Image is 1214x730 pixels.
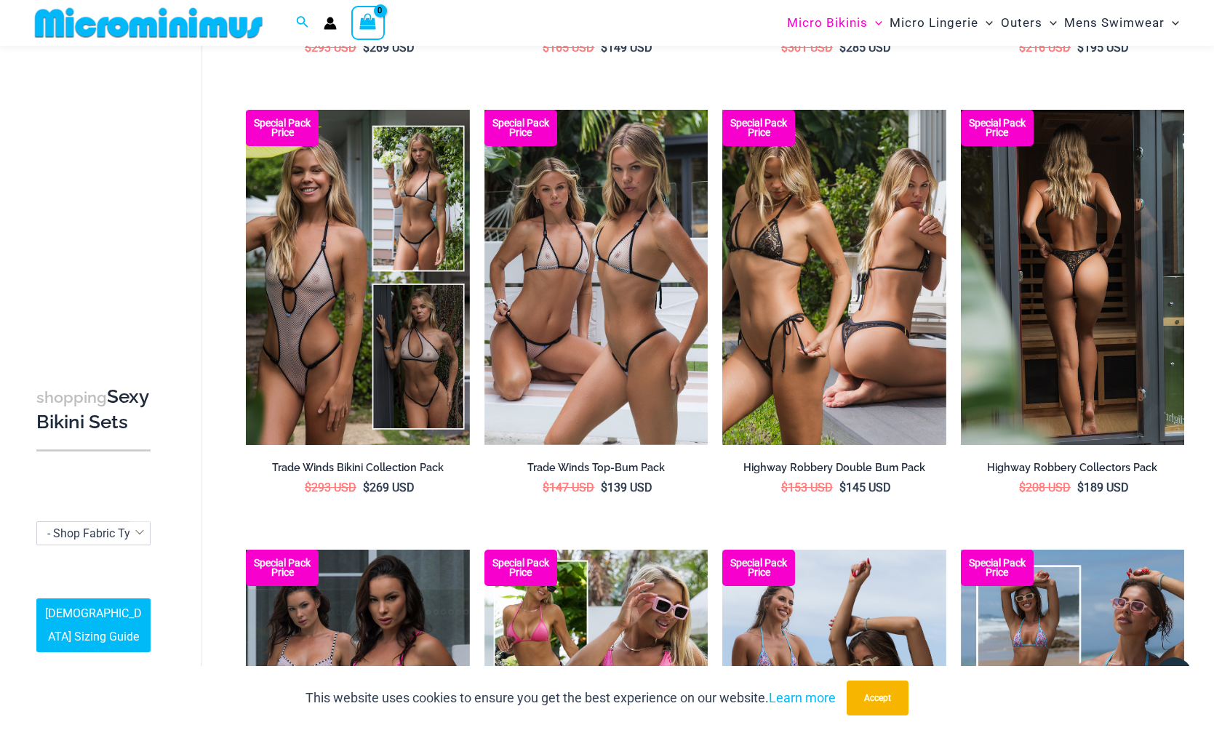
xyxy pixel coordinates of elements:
h2: Highway Robbery Collectors Pack [961,461,1184,475]
a: View Shopping Cart, empty [351,6,385,39]
a: Learn more [769,690,836,705]
a: Highway Robbery Collectors Pack [961,461,1184,480]
bdi: 208 USD [1019,481,1071,494]
bdi: 195 USD [1077,41,1129,55]
a: Micro LingerieMenu ToggleMenu Toggle [886,4,997,41]
a: Trade Winds Bikini Collection Pack [246,461,469,480]
bdi: 269 USD [363,41,415,55]
img: Top Bum Pack (1) [484,110,708,445]
iframe: TrustedSite Certified [36,49,167,340]
span: Menu Toggle [1165,4,1179,41]
span: - Shop Fabric Type [37,522,150,545]
span: $ [363,481,370,494]
span: Menu Toggle [1042,4,1057,41]
a: Top Bum Pack Highway Robbery Black Gold 305 Tri Top 456 Micro 05Highway Robbery Black Gold 305 Tr... [722,110,946,445]
a: Mens SwimwearMenu ToggleMenu Toggle [1061,4,1183,41]
h2: Trade Winds Bikini Collection Pack [246,461,469,475]
a: Collection Pack (1) Trade Winds IvoryInk 317 Top 469 Thong 11Trade Winds IvoryInk 317 Top 469 Tho... [246,110,469,445]
bdi: 293 USD [305,481,356,494]
b: Special Pack Price [722,119,795,137]
a: Top Bum Pack (1) Trade Winds IvoryInk 317 Top 453 Micro 03Trade Winds IvoryInk 317 Top 453 Micro 03 [484,110,708,445]
h2: Trade Winds Top-Bum Pack [484,461,708,475]
bdi: 301 USD [781,41,833,55]
span: Micro Bikinis [787,4,868,41]
img: Collection Pack (1) [246,110,469,445]
span: - Shop Fabric Type [47,526,143,540]
a: Collection Pack Highway Robbery Black Gold 823 One Piece Monokini 11Highway Robbery Black Gold 82... [961,110,1184,445]
span: $ [1077,481,1084,494]
b: Special Pack Price [484,119,557,137]
span: $ [839,41,846,55]
b: Special Pack Price [961,558,1034,577]
button: Accept [847,681,908,715]
span: $ [1077,41,1084,55]
bdi: 293 USD [305,41,356,55]
bdi: 216 USD [1019,41,1071,55]
span: $ [781,481,788,494]
b: Special Pack Price [722,558,795,577]
a: Account icon link [324,17,337,30]
span: Mens Swimwear [1064,4,1165,41]
span: $ [839,481,846,494]
a: Trade Winds Top-Bum Pack [484,461,708,480]
span: Micro Lingerie [890,4,978,41]
span: $ [305,41,311,55]
span: $ [305,481,311,494]
a: Search icon link [296,14,309,32]
span: $ [601,481,607,494]
span: Menu Toggle [868,4,882,41]
b: Special Pack Price [246,558,319,577]
span: Menu Toggle [978,4,993,41]
a: [DEMOGRAPHIC_DATA] Sizing Guide [36,599,151,653]
span: shopping [36,388,107,406]
img: Highway Robbery Black Gold 823 One Piece Monokini 11 [961,110,1184,445]
a: Micro BikinisMenu ToggleMenu Toggle [783,4,886,41]
b: Special Pack Price [961,119,1034,137]
span: - Shop Fabric Type [36,521,151,545]
bdi: 147 USD [543,481,594,494]
b: Special Pack Price [246,119,319,137]
p: This website uses cookies to ensure you get the best experience on our website. [306,687,836,709]
img: MM SHOP LOGO FLAT [29,7,268,39]
bdi: 165 USD [543,41,594,55]
span: Outers [1001,4,1042,41]
nav: Site Navigation [781,2,1185,44]
span: $ [543,481,549,494]
a: Highway Robbery Double Bum Pack [722,461,946,480]
img: Top Bum Pack [722,110,946,445]
span: $ [1019,41,1026,55]
bdi: 145 USD [839,481,891,494]
a: OutersMenu ToggleMenu Toggle [997,4,1061,41]
bdi: 285 USD [839,41,891,55]
span: $ [781,41,788,55]
bdi: 189 USD [1077,481,1129,494]
bdi: 149 USD [601,41,652,55]
b: Special Pack Price [484,558,557,577]
span: $ [601,41,607,55]
h2: Highway Robbery Double Bum Pack [722,461,946,475]
span: $ [363,41,370,55]
bdi: 153 USD [781,481,833,494]
span: $ [543,41,549,55]
bdi: 269 USD [363,481,415,494]
span: $ [1019,481,1026,494]
h3: Sexy Bikini Sets [36,385,151,435]
bdi: 139 USD [601,481,652,494]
